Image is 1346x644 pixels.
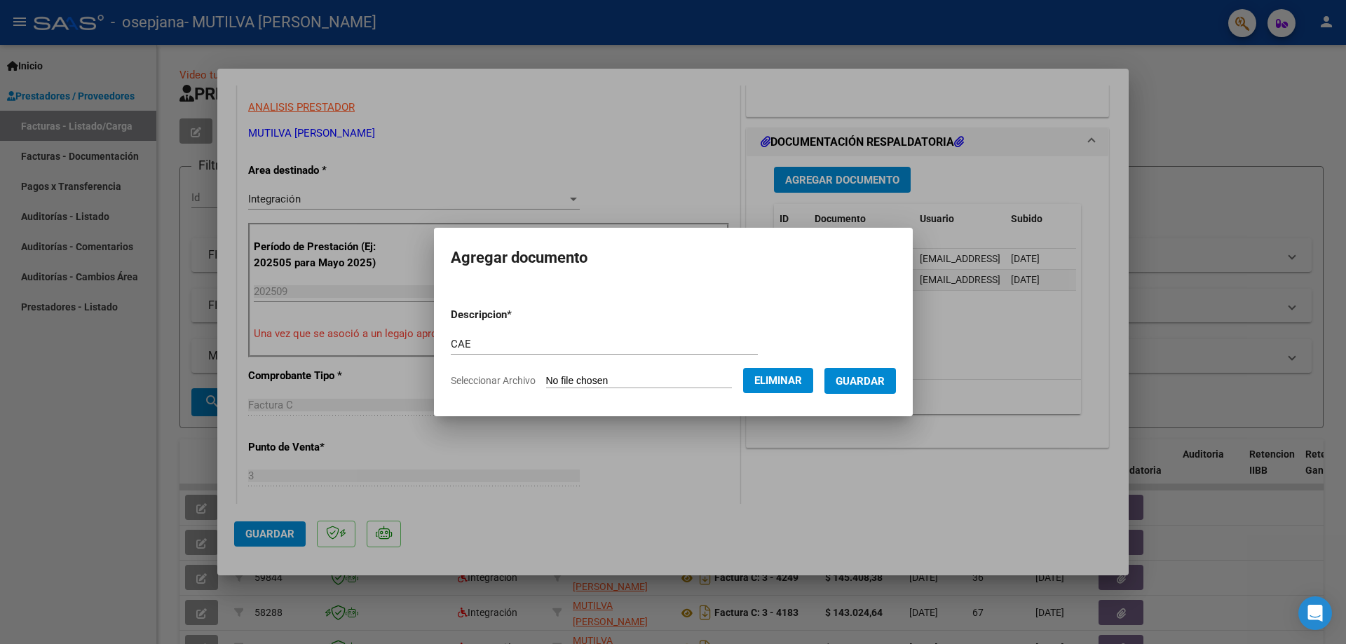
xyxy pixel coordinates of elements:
button: Eliminar [743,368,813,393]
p: Descripcion [451,307,585,323]
span: Eliminar [754,374,802,387]
span: Guardar [836,375,885,388]
div: Open Intercom Messenger [1298,596,1332,630]
button: Guardar [824,368,896,394]
span: Seleccionar Archivo [451,375,536,386]
h2: Agregar documento [451,245,896,271]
